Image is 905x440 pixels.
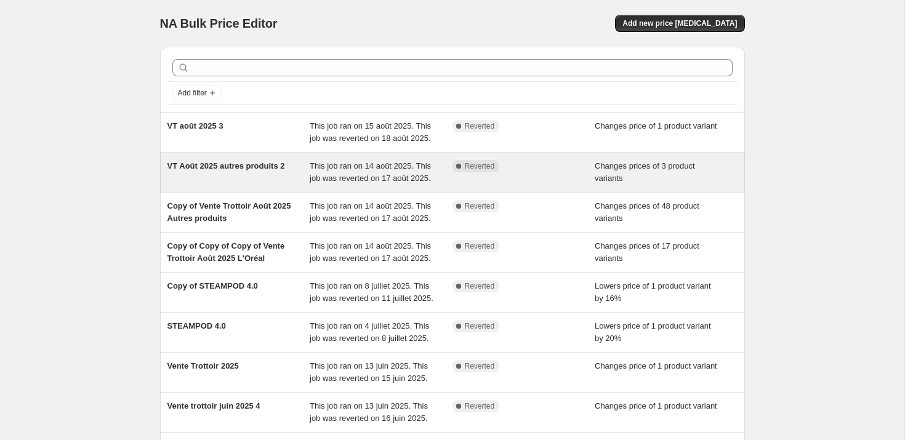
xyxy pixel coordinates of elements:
span: Changes price of 1 product variant [595,401,717,410]
span: Copy of Vente Trottoir Août 2025 Autres produits [167,201,291,223]
span: This job ran on 4 juillet 2025. This job was reverted on 8 juillet 2025. [310,321,429,343]
span: This job ran on 13 juin 2025. This job was reverted on 16 juin 2025. [310,401,428,423]
span: Reverted [465,401,495,411]
span: This job ran on 14 août 2025. This job was reverted on 17 août 2025. [310,161,431,183]
span: This job ran on 13 juin 2025. This job was reverted on 15 juin 2025. [310,361,428,383]
span: Copy of STEAMPOD 4.0 [167,281,258,290]
span: Add new price [MEDICAL_DATA] [622,18,737,28]
span: Changes price of 1 product variant [595,361,717,370]
span: This job ran on 14 août 2025. This job was reverted on 17 août 2025. [310,201,431,223]
span: Changes prices of 3 product variants [595,161,695,183]
span: This job ran on 8 juillet 2025. This job was reverted on 11 juillet 2025. [310,281,433,303]
span: Lowers price of 1 product variant by 20% [595,321,711,343]
button: Add filter [172,86,222,100]
span: Reverted [465,241,495,251]
span: STEAMPOD 4.0 [167,321,226,330]
span: NA Bulk Price Editor [160,17,278,30]
span: VT août 2025 3 [167,121,223,130]
span: Lowers price of 1 product variant by 16% [595,281,711,303]
span: VT Août 2025 autres produits 2 [167,161,285,170]
span: Reverted [465,161,495,171]
button: Add new price [MEDICAL_DATA] [615,15,744,32]
span: Vente Trottoir 2025 [167,361,239,370]
span: Reverted [465,281,495,291]
span: Reverted [465,321,495,331]
span: Reverted [465,201,495,211]
span: Copy of Copy of Copy of Vente Trottoir Août 2025 L'Oréal [167,241,285,263]
span: Changes prices of 48 product variants [595,201,699,223]
span: Changes price of 1 product variant [595,121,717,130]
span: Changes prices of 17 product variants [595,241,699,263]
span: This job ran on 14 août 2025. This job was reverted on 17 août 2025. [310,241,431,263]
span: Add filter [178,88,207,98]
span: Vente trottoir juin 2025 4 [167,401,260,410]
span: Reverted [465,121,495,131]
span: Reverted [465,361,495,371]
span: This job ran on 15 août 2025. This job was reverted on 18 août 2025. [310,121,431,143]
